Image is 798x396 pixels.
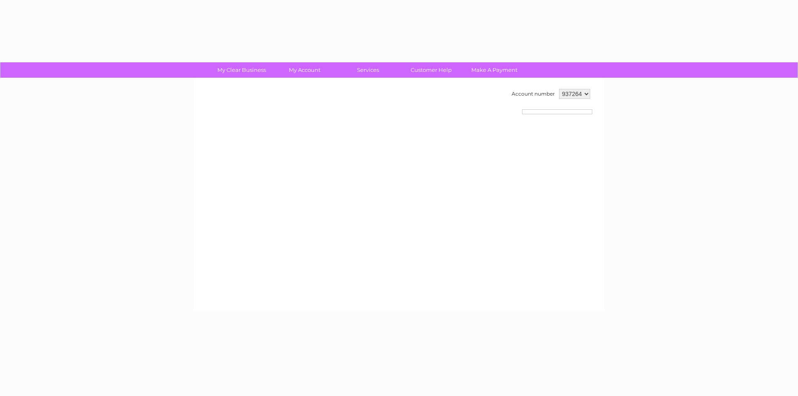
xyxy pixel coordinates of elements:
a: Make A Payment [460,62,529,78]
a: My Clear Business [207,62,276,78]
a: My Account [271,62,339,78]
td: Account number [510,87,557,101]
a: Services [334,62,402,78]
a: Customer Help [397,62,465,78]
